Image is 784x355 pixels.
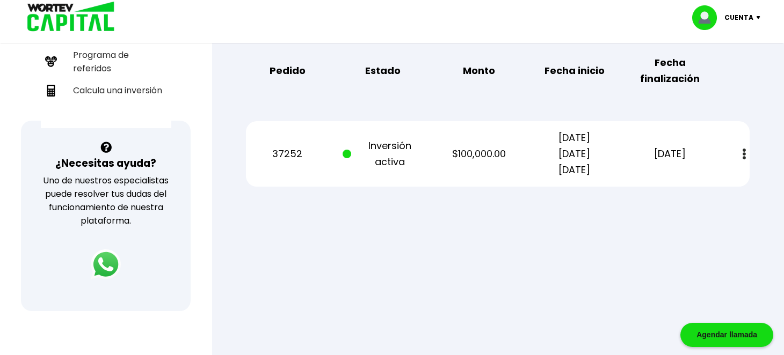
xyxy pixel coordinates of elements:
[343,138,423,170] p: Inversión activa
[35,174,176,227] p: Uno de nuestros especialistas puede resolver tus dudas del funcionamiento de nuestra plataforma.
[45,85,57,97] img: calculadora-icon.17d418c4.svg
[680,323,773,347] div: Agendar llamada
[753,16,768,19] img: icon-down
[463,63,495,79] b: Monto
[534,130,615,178] p: [DATE] [DATE] [DATE]
[45,56,57,68] img: recomiendanos-icon.9b8e9327.svg
[439,146,519,162] p: $100,000.00
[545,63,605,79] b: Fecha inicio
[55,156,156,171] h3: ¿Necesitas ayuda?
[247,146,328,162] p: 37252
[630,55,710,87] b: Fecha finalización
[692,5,724,30] img: profile-image
[365,63,401,79] b: Estado
[91,249,121,279] img: logos_whatsapp-icon.242b2217.svg
[630,146,710,162] p: [DATE]
[724,10,753,26] p: Cuenta
[270,63,306,79] b: Pedido
[41,79,171,101] a: Calcula una inversión
[41,44,171,79] a: Programa de referidos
